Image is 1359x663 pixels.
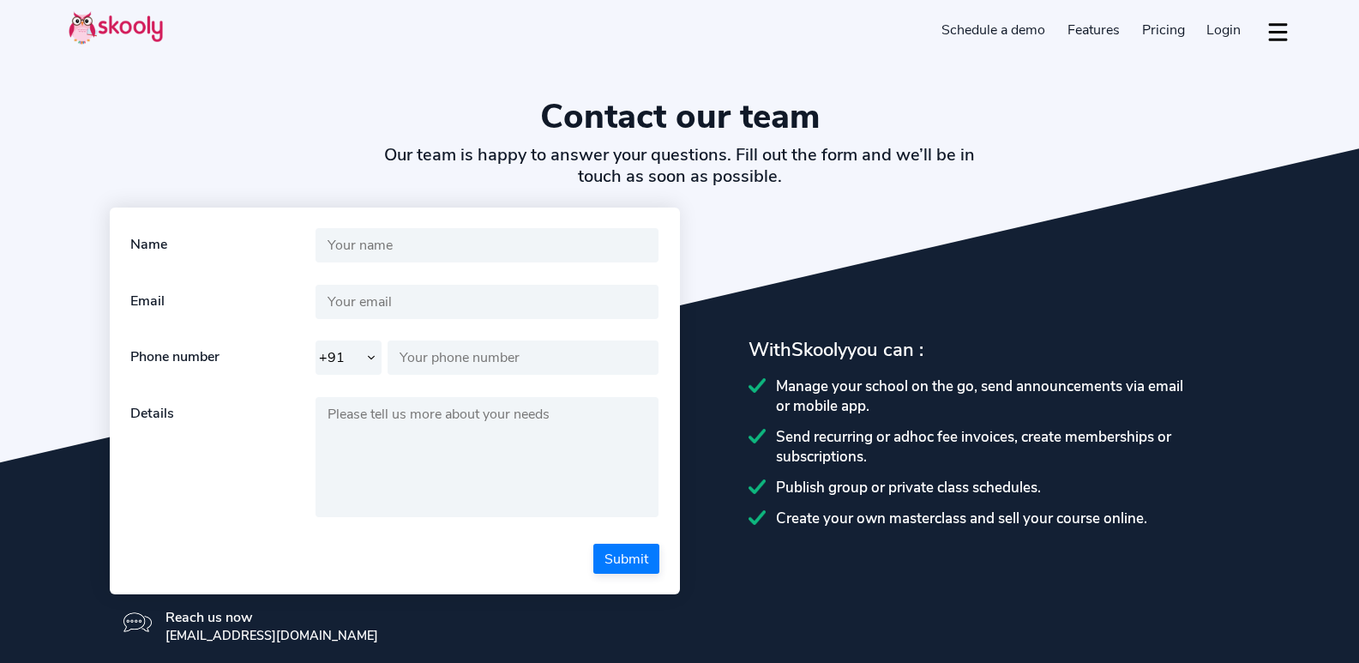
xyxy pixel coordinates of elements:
[749,377,1250,416] div: Manage your school on the go, send announcements via email or mobile app.
[316,228,659,262] input: Your name
[130,397,316,522] div: Details
[388,341,659,375] input: Your phone number
[749,509,1250,528] div: Create your own masterclass and sell your course online.
[749,337,1250,363] div: With you can :
[316,285,659,319] input: Your email
[130,228,316,262] div: Name
[1266,12,1290,51] button: dropdown menu
[791,337,847,363] span: Skooly
[1195,16,1252,44] a: Login
[130,285,316,319] div: Email
[749,478,1250,497] div: Publish group or private class schedules.
[374,144,985,187] h2: Our team is happy to answer your questions. Fill out the form and we’ll be in touch as soon as po...
[69,96,1290,137] h1: Contact our team
[931,16,1057,44] a: Schedule a demo
[69,11,163,45] img: Skooly
[1056,16,1131,44] a: Features
[593,544,659,574] button: Submit
[1206,21,1241,39] span: Login
[1142,21,1185,39] span: Pricing
[123,608,152,636] img: icon-message
[749,427,1250,467] div: Send recurring or adhoc fee invoices, create memberships or subscriptions.
[165,608,378,627] div: Reach us now
[1131,16,1196,44] a: Pricing
[165,627,378,644] div: [EMAIL_ADDRESS][DOMAIN_NAME]
[130,341,316,375] div: Phone number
